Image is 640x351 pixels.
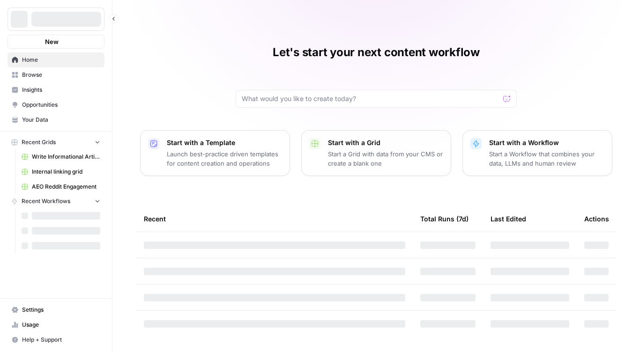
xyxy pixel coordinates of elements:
[7,194,104,208] button: Recent Workflows
[7,332,104,347] button: Help + Support
[22,336,100,344] span: Help + Support
[22,71,100,79] span: Browse
[242,94,499,103] input: What would you like to create today?
[22,197,70,205] span: Recent Workflows
[167,149,282,168] p: Launch best-practice driven templates for content creation and operations
[17,179,104,194] a: AEO Reddit Engagement
[22,138,56,146] span: Recent Grids
[22,321,100,329] span: Usage
[32,183,100,191] span: AEO Reddit Engagement
[22,116,100,124] span: Your Data
[144,206,405,232] div: Recent
[491,206,526,232] div: Last Edited
[22,306,100,314] span: Settings
[489,149,604,168] p: Start a Workflow that combines your data, LLMs and human review
[7,302,104,317] a: Settings
[17,164,104,179] a: Internal linking grid
[7,67,104,82] a: Browse
[22,56,100,64] span: Home
[328,138,443,147] p: Start with a Grid
[273,45,480,60] h1: Let's start your next content workflow
[489,138,604,147] p: Start with a Workflow
[301,130,451,176] button: Start with a GridStart a Grid with data from your CMS or create a blank one
[17,149,104,164] a: Write Informational Article
[7,135,104,149] button: Recent Grids
[420,206,469,232] div: Total Runs (7d)
[7,35,104,49] button: New
[7,317,104,332] a: Usage
[22,86,100,94] span: Insights
[7,82,104,97] a: Insights
[32,168,100,176] span: Internal linking grid
[167,138,282,147] p: Start with a Template
[462,130,612,176] button: Start with a WorkflowStart a Workflow that combines your data, LLMs and human review
[328,149,443,168] p: Start a Grid with data from your CMS or create a blank one
[7,97,104,112] a: Opportunities
[7,52,104,67] a: Home
[45,37,59,46] span: New
[22,101,100,109] span: Opportunities
[32,153,100,161] span: Write Informational Article
[584,206,609,232] div: Actions
[140,130,290,176] button: Start with a TemplateLaunch best-practice driven templates for content creation and operations
[7,112,104,127] a: Your Data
